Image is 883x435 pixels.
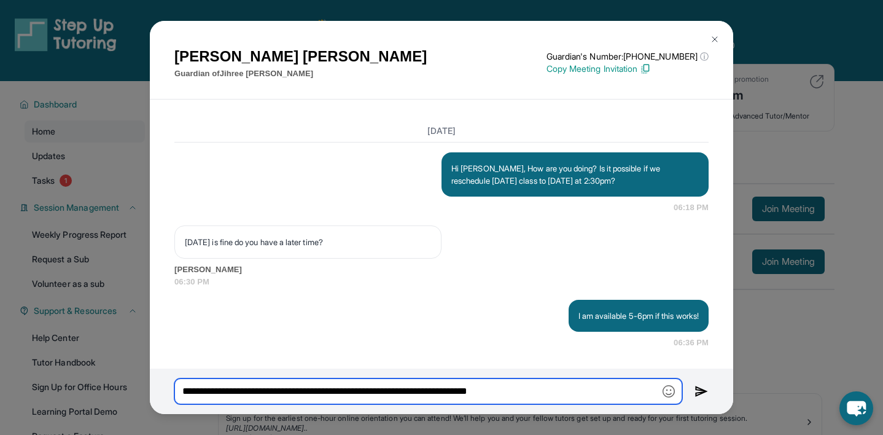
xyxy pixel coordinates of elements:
[547,63,709,75] p: Copy Meeting Invitation
[640,63,651,74] img: Copy Icon
[839,391,873,425] button: chat-button
[174,68,427,80] p: Guardian of Jihree [PERSON_NAME]
[547,50,709,63] p: Guardian's Number: [PHONE_NUMBER]
[185,236,431,248] p: [DATE] is fine do you have a later time?
[674,202,709,214] span: 06:18 PM
[174,45,427,68] h1: [PERSON_NAME] [PERSON_NAME]
[694,384,709,399] img: Send icon
[663,385,675,398] img: Emoji
[578,310,699,322] p: I am available 5-6pm if this works!
[710,34,720,44] img: Close Icon
[174,276,709,288] span: 06:30 PM
[451,162,699,187] p: Hi [PERSON_NAME], How are you doing? Is it possible if we reschedule [DATE] class to [DATE] at 2:...
[174,125,709,137] h3: [DATE]
[174,264,709,276] span: [PERSON_NAME]
[700,50,709,63] span: ⓘ
[674,337,709,349] span: 06:36 PM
